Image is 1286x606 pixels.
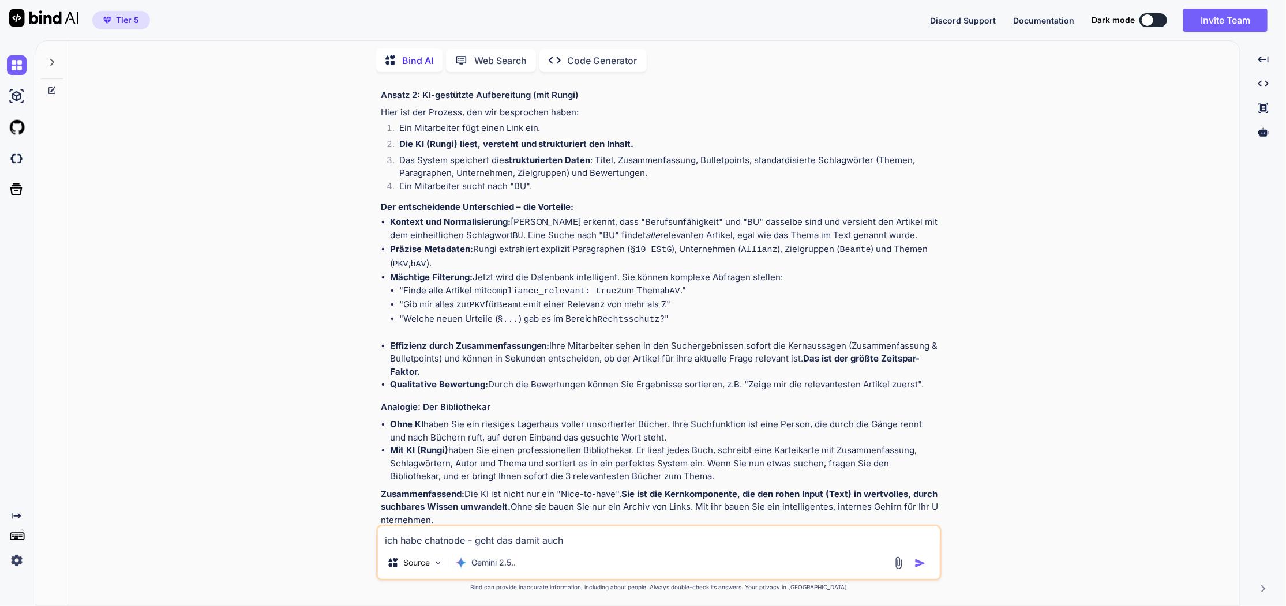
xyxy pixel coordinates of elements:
[381,488,939,527] p: Die KI ist nicht nur ein "Nice-to-have". Ohne sie bauen Sie nur ein Archiv von Links. Mit ihr bau...
[497,300,528,310] code: Beamte
[390,216,939,243] li: [PERSON_NAME] erkennt, dass "Berufsunfähigkeit" und "BU" dasselbe sind und versieht den Artikel m...
[487,287,617,296] code: compliance_relevant: true
[390,340,550,351] strong: Effizienz durch Zusammenfassungen:
[665,287,680,296] code: bAV
[504,155,591,165] strong: strukturierten Daten
[381,106,939,119] p: Hier ist der Prozess, den wir besprochen haben:
[498,315,519,325] code: §...
[381,401,939,414] h3: Analogie: Der Bibliothekar
[390,271,939,340] li: Jetzt wird die Datenbank intelligent. Sie können komplexe Abfragen stellen:
[390,154,939,180] li: Das System speichert die : Titel, Zusammenfassung, Bulletpoints, standardisierte Schlagwörter (Th...
[631,245,672,255] code: §10 EStG
[930,16,996,25] span: Discord Support
[1183,9,1268,32] button: Invite Team
[433,558,443,568] img: Pick Models
[381,488,938,513] strong: Sie ist die Kernkomponente, die den rohen Input (Text) in wertvolles, durchsuchbares Wissen umwan...
[892,556,905,570] img: attachment
[513,231,523,241] code: BU
[7,149,27,168] img: darkCloudIdeIcon
[7,55,27,75] img: chat
[7,118,27,137] img: githubLight
[390,340,939,379] li: Ihre Mitarbeiter sehen in den Suchergebnissen sofort die Kernaussagen (Zusammenfassung & Bulletpo...
[399,298,939,313] li: "Gib mir alles zur für mit einer Relevanz von mehr als 7."
[390,216,511,227] strong: Kontext und Normalisierung:
[390,272,473,283] strong: Mächtige Filterung:
[399,284,939,299] li: "Finde alle Artikel mit zum Thema ."
[840,245,871,255] code: Beamte
[9,9,78,27] img: Bind AI
[568,54,638,67] p: Code Generator
[390,353,920,377] strong: Das ist der größte Zeitspar-Faktor.
[471,557,516,569] p: Gemini 2.5..
[7,551,27,570] img: settings
[399,313,939,327] li: "Welche neuen Urteile ( ) gab es im Bereich ?"
[390,122,939,138] li: Ein Mitarbeiter fügt einen Link ein.
[390,418,939,444] li: haben Sie ein riesiges Lagerhaus voller unsortierter Bücher. Ihre Suchfunktion ist eine Person, d...
[381,201,574,212] strong: Der entscheidende Unterschied – die Vorteile:
[92,11,150,29] button: premiumTier 5
[103,17,111,24] img: premium
[381,89,939,102] h3: Ansatz 2: KI-gestützte Aufbereitung (mit Rungi)
[390,378,939,392] li: Durch die Bewertungen können Sie Ergebnisse sortieren, z.B. "Zeige mir die relevantesten Artikel ...
[474,54,527,67] p: Web Search
[390,180,939,196] li: Ein Mitarbeiter sucht nach "BU".
[930,14,996,27] button: Discord Support
[378,526,940,547] textarea: ich habe chatnode - geht das damit auch
[390,444,939,483] li: haben Sie einen professionellen Bibliothekar. Er liest jedes Buch, schreibt eine Karteikarte mit ...
[411,259,426,269] code: bAV
[598,315,660,325] code: Rechtsschutz
[7,86,27,106] img: ai-studio
[1092,14,1135,26] span: Dark mode
[390,243,473,254] strong: Präzise Metadaten:
[914,558,926,569] img: icon
[1013,14,1074,27] button: Documentation
[116,14,139,26] span: Tier 5
[390,379,488,390] strong: Qualitative Bewertung:
[455,557,467,569] img: Gemini 2.5 Pro
[381,488,464,499] strong: Zusammenfassend:
[741,245,778,255] code: Allianz
[646,229,661,240] em: alle
[390,243,939,271] li: Rungi extrahiert explizit Paragraphen ( ), Unternehmen ( ), Zielgruppen ( ) und Themen ( , ).
[1013,16,1074,25] span: Documentation
[376,583,942,592] p: Bind can provide inaccurate information, including about people. Always double-check its answers....
[390,445,448,456] strong: Mit KI (Rungi)
[399,138,634,149] strong: Die KI (Rungi) liest, versteht und strukturiert den Inhalt.
[470,300,485,310] code: PKV
[402,54,433,67] p: Bind AI
[393,259,408,269] code: PKV
[390,419,423,430] strong: Ohne KI
[403,557,430,569] p: Source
